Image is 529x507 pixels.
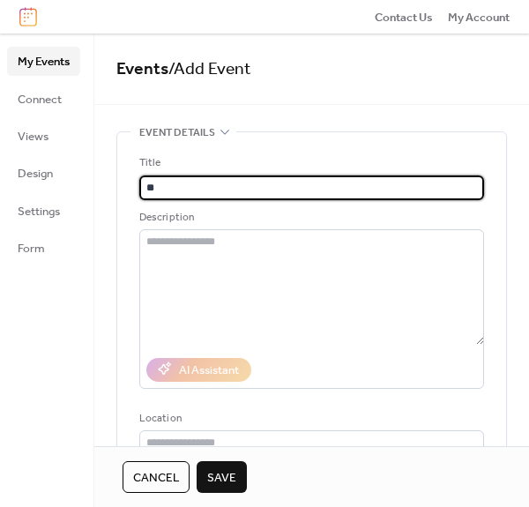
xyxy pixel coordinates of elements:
span: Contact Us [375,9,433,26]
button: Save [197,461,247,493]
span: Connect [18,91,62,108]
a: Contact Us [375,8,433,26]
a: Events [116,53,168,86]
div: Location [139,410,481,428]
img: logo [19,7,37,26]
span: / Add Event [168,53,251,86]
span: Form [18,240,45,257]
a: Design [7,159,80,187]
div: Description [139,209,481,227]
span: Views [18,128,48,145]
span: Design [18,165,53,183]
a: Form [7,234,80,262]
span: Event details [139,124,215,142]
span: Save [207,469,236,487]
span: My Events [18,53,70,71]
a: Views [7,122,80,150]
div: Title [139,154,481,172]
a: My Account [448,8,510,26]
span: My Account [448,9,510,26]
span: Cancel [133,469,179,487]
span: Settings [18,203,60,220]
a: Connect [7,85,80,113]
button: Cancel [123,461,190,493]
a: My Events [7,47,80,75]
a: Settings [7,197,80,225]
